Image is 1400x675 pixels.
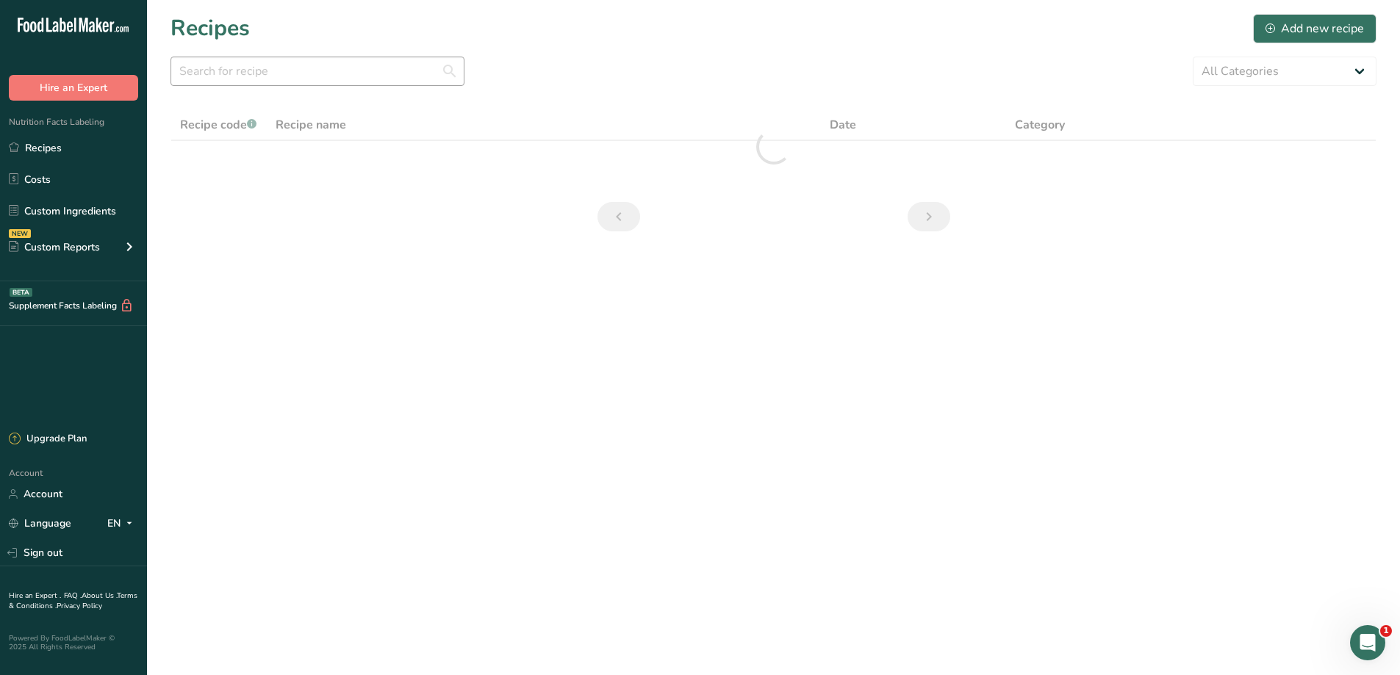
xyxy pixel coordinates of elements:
div: Custom Reports [9,239,100,255]
div: Powered By FoodLabelMaker © 2025 All Rights Reserved [9,634,138,651]
a: Privacy Policy [57,601,102,611]
a: Next page [908,202,950,231]
div: EN [107,515,138,533]
div: NEW [9,229,31,238]
a: About Us . [82,591,117,601]
a: Previous page [597,202,640,231]
div: BETA [10,288,32,297]
a: FAQ . [64,591,82,601]
button: Add new recipe [1253,14,1376,43]
div: Add new recipe [1266,20,1364,37]
h1: Recipes [170,12,250,45]
span: 1 [1380,625,1392,637]
a: Terms & Conditions . [9,591,137,611]
iframe: Intercom live chat [1350,625,1385,660]
div: Upgrade Plan [9,432,87,447]
a: Language [9,510,71,536]
input: Search for recipe [170,57,464,86]
button: Hire an Expert [9,75,138,101]
a: Hire an Expert . [9,591,61,601]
